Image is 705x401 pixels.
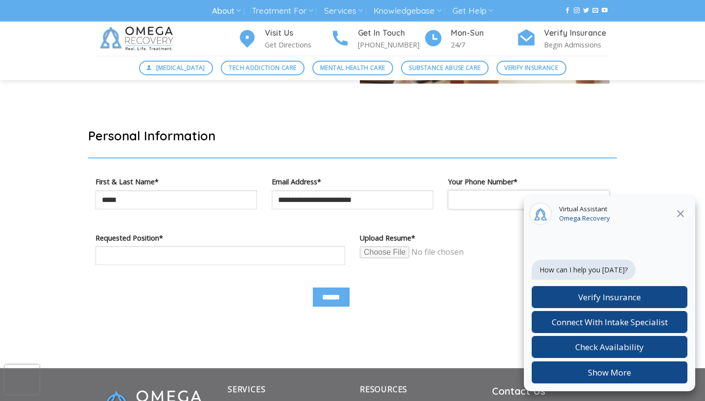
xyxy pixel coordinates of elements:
a: Treatment For [252,2,313,20]
a: Get Help [452,2,493,20]
p: Begin Admissions [544,39,610,50]
span: Substance Abuse Care [409,63,480,72]
h4: Verify Insurance [544,27,610,40]
strong: Contact Us [492,385,545,397]
p: [PHONE_NUMBER] [358,39,423,50]
label: Requested Position* [95,232,345,244]
img: Omega Recovery [95,22,181,56]
span: Resources [360,384,407,395]
p: Get Directions [265,39,330,50]
span: Verify Insurance [504,63,558,72]
a: Services [324,2,363,20]
a: About [212,2,241,20]
h4: Mon-Sun [451,27,517,40]
span: Services [228,384,265,395]
a: [MEDICAL_DATA] [139,61,213,75]
label: Your Phone Number* [448,176,610,187]
a: Verify Insurance [496,61,566,75]
iframe: reCAPTCHA [5,365,39,394]
a: Verify Insurance Begin Admissions [517,27,610,51]
span: Tech Addiction Care [229,63,296,72]
label: Upload Resume* [360,232,610,244]
a: Get In Touch [PHONE_NUMBER] [330,27,423,51]
a: Follow on YouTube [602,7,608,14]
a: Substance Abuse Care [401,61,489,75]
a: Mental Health Care [312,61,393,75]
span: Mental Health Care [320,63,385,72]
a: Visit Us Get Directions [237,27,330,51]
h4: Get In Touch [358,27,423,40]
a: Follow on Instagram [574,7,580,14]
a: Follow on Facebook [564,7,570,14]
a: Send us an email [592,7,598,14]
label: Email Address* [272,176,433,187]
a: Follow on Twitter [583,7,589,14]
label: First & Last Name* [95,176,257,187]
form: Contact form [95,128,610,329]
h4: Visit Us [265,27,330,40]
a: Tech Addiction Care [221,61,305,75]
span: [MEDICAL_DATA] [156,63,205,72]
p: 24/7 [451,39,517,50]
a: Knowledgebase [374,2,441,20]
h2: Personal Information [88,128,617,144]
